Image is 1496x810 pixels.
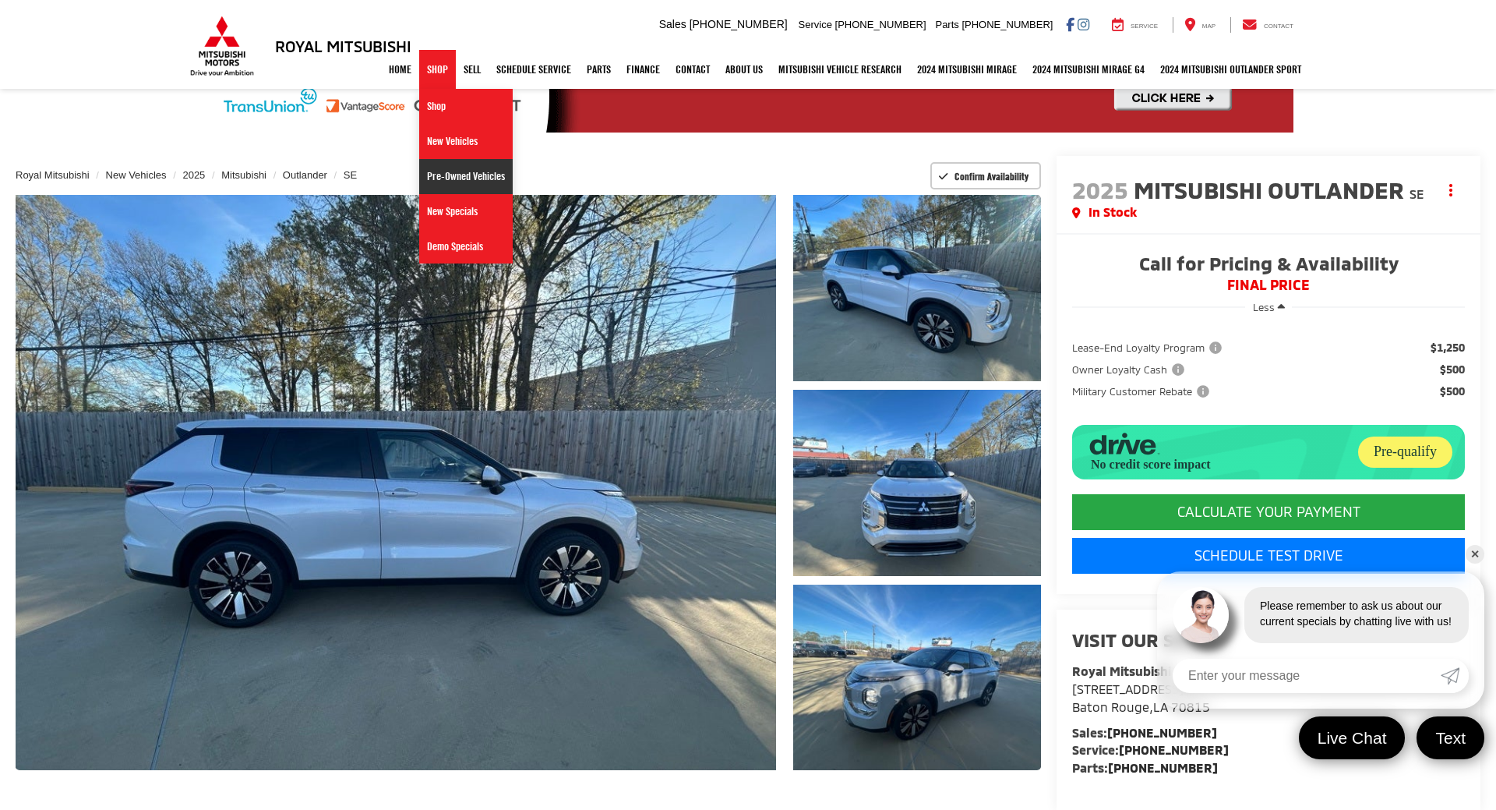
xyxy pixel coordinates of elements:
[799,19,832,30] span: Service
[1173,587,1229,643] img: Agent profile photo
[790,387,1043,578] img: 2025 Mitsubishi Outlander SE
[1072,384,1212,399] span: Military Customer Rebate
[1072,760,1218,775] strong: Parts:
[275,37,411,55] h3: Royal Mitsubishi
[8,192,783,773] img: 2025 Mitsubishi Outlander SE
[1449,184,1452,196] span: dropdown dots
[1153,699,1168,714] span: LA
[1072,254,1465,278] span: Call for Pricing & Availability
[1072,278,1465,293] span: FINAL PRICE
[419,229,513,264] a: Demo Specials
[1299,716,1406,759] a: Live Chat
[790,193,1043,383] img: 2025 Mitsubishi Outlander SE
[1253,301,1275,313] span: Less
[182,169,205,181] a: 2025
[1072,699,1210,714] span: ,
[579,50,619,89] a: Parts: Opens in a new tab
[835,19,926,30] span: [PHONE_NUMBER]
[1072,742,1229,757] strong: Service:
[718,50,771,89] a: About Us
[1173,659,1441,693] input: Enter your message
[1202,23,1215,30] span: Map
[793,195,1041,381] a: Expand Photo 1
[1230,17,1305,33] a: Contact
[1131,23,1158,30] span: Service
[961,19,1053,30] span: [PHONE_NUMBER]
[1431,340,1465,355] span: $1,250
[790,582,1043,773] img: 2025 Mitsubishi Outlander SE
[954,170,1028,182] span: Confirm Availability
[619,50,668,89] a: Finance
[1025,50,1152,89] a: 2024 Mitsubishi Mirage G4
[1072,725,1217,740] strong: Sales:
[187,16,257,76] img: Mitsubishi
[1072,340,1225,355] span: Lease-End Loyalty Program
[1072,384,1215,399] button: Military Customer Rebate
[1245,293,1293,321] button: Less
[1244,587,1469,643] div: Please remember to ask us about our current specials by chatting live with us!
[1108,760,1218,775] a: [PHONE_NUMBER]
[1072,699,1149,714] span: Baton Rouge
[16,169,90,181] a: Royal Mitsubishi
[381,50,419,89] a: Home
[1072,630,1465,650] h2: Visit our Store
[203,64,1293,133] img: Quick2Credit
[283,169,327,181] a: Outlander
[1066,18,1074,30] a: Facebook: Click to visit our Facebook page
[1171,699,1210,714] span: 70815
[1440,384,1465,399] span: $500
[1072,175,1128,203] span: 2025
[1310,727,1395,748] span: Live Chat
[793,585,1041,771] a: Expand Photo 3
[221,169,266,181] a: Mitsubishi
[1107,725,1217,740] a: [PHONE_NUMBER]
[419,194,513,229] a: New Specials
[659,18,686,30] span: Sales
[489,50,579,89] a: Schedule Service: Opens in a new tab
[419,159,513,194] a: Pre-Owned Vehicles
[1072,663,1171,678] strong: Royal Mitsubishi
[1134,175,1410,203] span: Mitsubishi Outlander
[1072,362,1187,377] span: Owner Loyalty Cash
[1441,659,1469,693] a: Submit
[1438,176,1465,203] button: Actions
[1072,340,1227,355] button: Lease-End Loyalty Program
[1417,716,1484,759] a: Text
[419,89,513,124] a: Shop
[930,162,1042,189] button: Confirm Availability
[106,169,167,181] a: New Vehicles
[1440,362,1465,377] span: $500
[771,50,909,89] a: Mitsubishi Vehicle Research
[1264,23,1293,30] span: Contact
[1072,362,1190,377] button: Owner Loyalty Cash
[1072,494,1465,530] : CALCULATE YOUR PAYMENT
[668,50,718,89] a: Contact
[1088,203,1137,221] span: In Stock
[909,50,1025,89] a: 2024 Mitsubishi Mirage
[1072,681,1184,696] span: [STREET_ADDRESS]
[344,169,357,181] a: SE
[1427,727,1473,748] span: Text
[1078,18,1089,30] a: Instagram: Click to visit our Instagram page
[1100,17,1170,33] a: Service
[935,19,958,30] span: Parts
[1072,538,1465,574] a: Schedule Test Drive
[419,50,456,89] a: Shop
[419,124,513,159] a: New Vehicles
[793,390,1041,576] a: Expand Photo 2
[1072,681,1210,714] a: [STREET_ADDRESS] Baton Rouge,LA 70815
[1119,742,1229,757] a: [PHONE_NUMBER]
[1152,50,1309,89] a: 2024 Mitsubishi Outlander SPORT
[690,18,788,30] span: [PHONE_NUMBER]
[16,195,776,770] a: Expand Photo 0
[1173,17,1227,33] a: Map
[456,50,489,89] a: Sell
[1410,186,1424,201] span: SE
